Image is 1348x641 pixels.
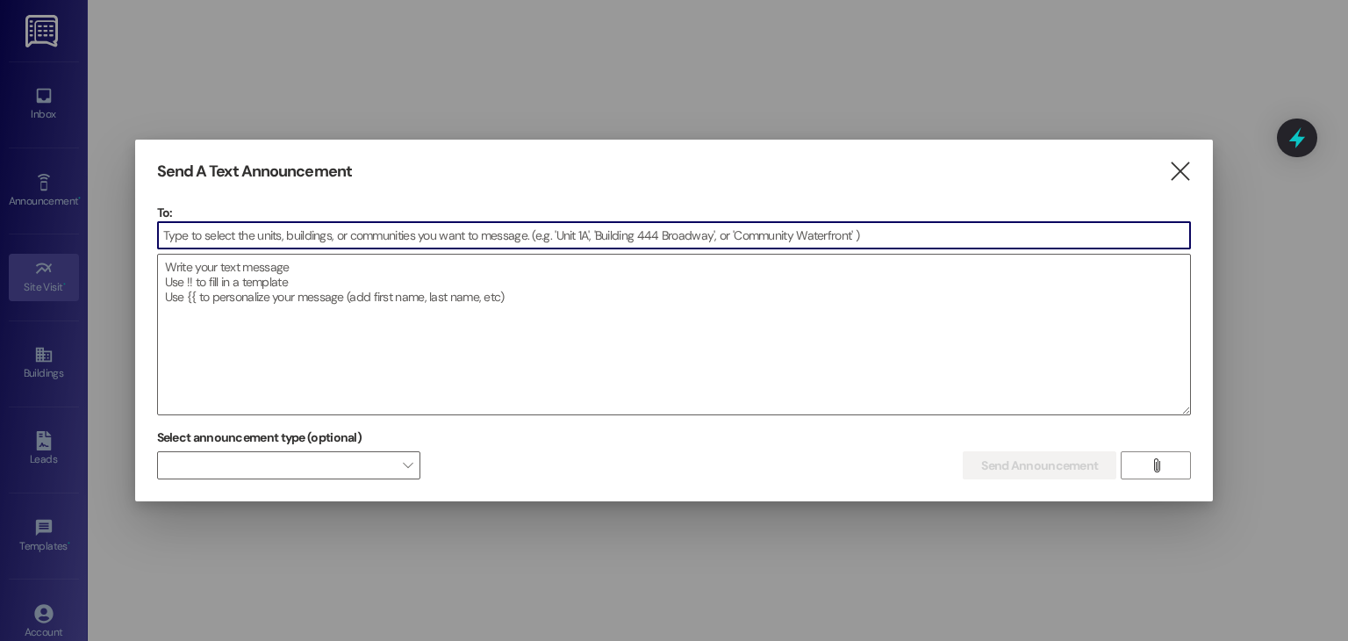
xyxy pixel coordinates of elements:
[158,222,1191,248] input: Type to select the units, buildings, or communities you want to message. (e.g. 'Unit 1A', 'Buildi...
[981,457,1098,475] span: Send Announcement
[157,424,362,451] label: Select announcement type (optional)
[1168,162,1192,181] i: 
[963,451,1116,479] button: Send Announcement
[157,162,352,182] h3: Send A Text Announcement
[1150,458,1163,472] i: 
[157,204,1192,221] p: To:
